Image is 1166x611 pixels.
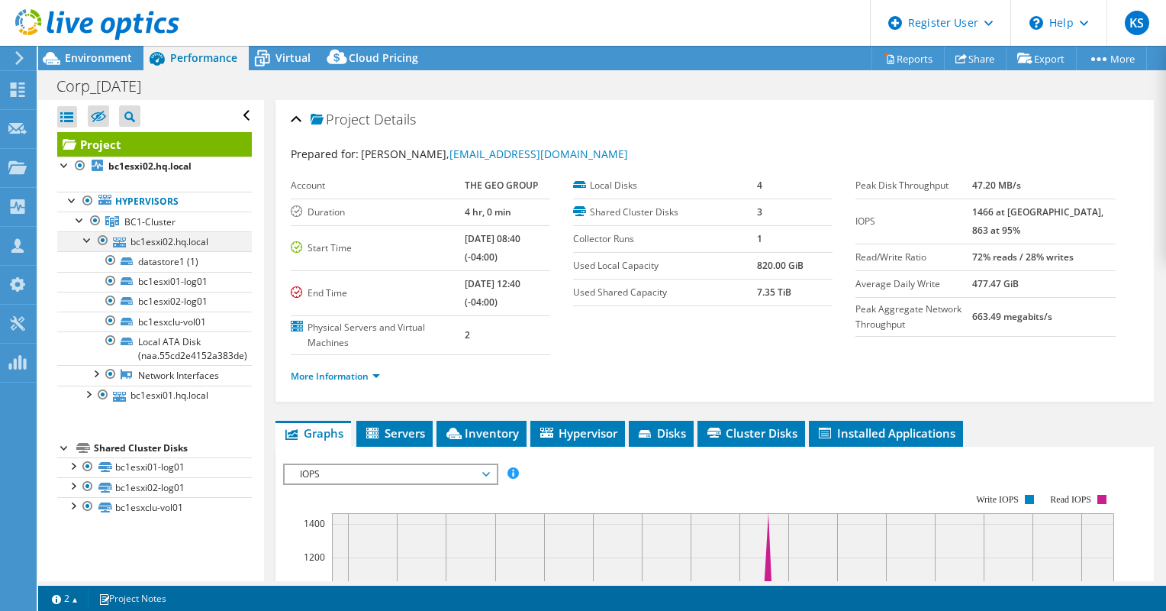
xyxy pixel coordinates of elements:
a: Share [944,47,1007,70]
label: Account [291,178,465,193]
a: bc1esxi01.hq.local [57,386,252,406]
b: 7.35 TiB [757,286,791,299]
a: Local ATA Disk (naa.55cd2e4152a383de) [57,331,252,365]
b: [DATE] 12:40 (-04:00) [465,277,520,309]
label: Peak Disk Throughput [855,178,972,193]
label: IOPS [855,214,972,229]
b: 820.00 GiB [757,259,804,272]
a: Network Interfaces [57,365,252,385]
b: 47.20 MB/s [972,179,1021,192]
span: Installed Applications [817,425,955,441]
label: Start Time [291,241,465,256]
label: Physical Servers and Virtual Machines [291,320,465,351]
span: Environment [65,50,132,65]
span: Details [374,110,416,128]
a: More [1076,47,1147,70]
label: Used Shared Capacity [573,285,757,300]
a: Export [1006,47,1077,70]
a: datastore1 (1) [57,251,252,271]
label: Peak Aggregate Network Throughput [855,302,972,332]
label: Used Local Capacity [573,258,757,273]
b: 3 [757,205,762,218]
b: 477.47 GiB [972,277,1019,290]
label: Prepared for: [291,147,359,161]
label: Local Disks [573,178,757,193]
b: [DATE] 08:40 (-04:00) [465,232,520,263]
a: bc1esxclu-vol01 [57,497,252,517]
a: Hypervisors [57,192,252,212]
span: Performance [170,50,237,65]
span: Hypervisor [538,425,617,441]
label: Average Daily Write [855,276,972,292]
span: KS [1125,11,1149,35]
text: Write IOPS [976,494,1019,505]
span: Inventory [444,425,519,441]
span: Cluster Disks [705,425,797,441]
span: IOPS [292,465,488,483]
a: bc1esxi02.hq.local [57,157,252,176]
a: bc1esxi01-log01 [57,272,252,292]
span: Project [311,112,370,128]
a: [EMAIL_ADDRESS][DOMAIN_NAME] [449,147,628,161]
span: Graphs [283,425,343,441]
a: Project Notes [88,589,177,608]
h1: Corp_[DATE] [50,78,165,95]
a: bc1esxi02-log01 [57,477,252,497]
svg: \n [1029,16,1043,30]
a: Reports [871,47,945,70]
span: Virtual [275,50,311,65]
span: BC1-Cluster [124,215,176,228]
span: Cloud Pricing [349,50,418,65]
a: bc1esxi01-log01 [57,457,252,477]
a: bc1esxclu-vol01 [57,312,252,331]
a: BC1-Cluster [57,212,252,231]
b: bc1esxi02.hq.local [108,160,192,173]
label: Collector Runs [573,231,757,247]
b: THE GEO GROUP [465,179,538,192]
b: 1466 at [GEOGRAPHIC_DATA], 863 at 95% [972,205,1103,237]
a: Project [57,132,252,157]
a: bc1esxi02-log01 [57,292,252,312]
a: 2 [41,589,89,608]
label: Shared Cluster Disks [573,205,757,220]
div: Shared Cluster Disks [94,439,252,457]
label: End Time [291,286,465,301]
text: 1200 [304,551,325,564]
label: Read/Write Ratio [855,250,972,265]
span: [PERSON_NAME], [361,147,628,161]
a: More Information [291,370,380,383]
b: 72% reads / 28% writes [972,251,1074,263]
text: 1400 [304,517,325,530]
a: bc1esxi02.hq.local [57,231,252,251]
b: 1 [757,232,762,245]
b: 2 [465,328,470,341]
span: Disks [636,425,686,441]
text: Read IOPS [1050,494,1091,505]
b: 4 hr, 0 min [465,205,511,218]
b: 663.49 megabits/s [972,310,1052,323]
b: 4 [757,179,762,192]
span: Servers [364,425,425,441]
label: Duration [291,205,465,220]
